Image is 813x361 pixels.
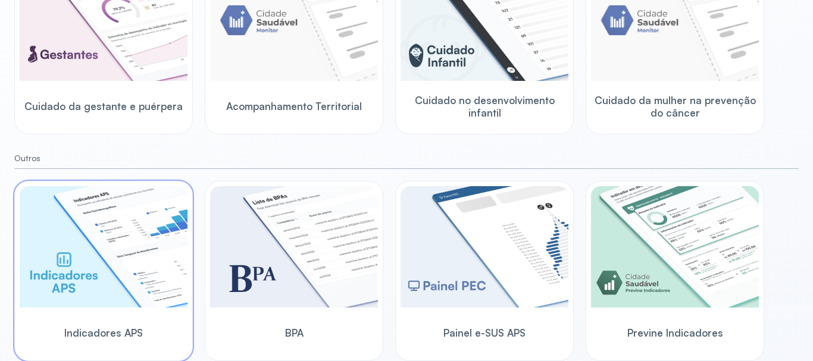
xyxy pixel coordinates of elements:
[627,327,723,339] span: Previne Indicadores
[443,327,526,339] span: Painel e-SUS APS
[14,153,799,164] small: Outros
[591,94,759,120] span: Cuidado da mulher na prevenção do câncer
[20,186,187,307] img: aps-indicators.png
[285,327,304,339] span: BPA
[226,100,362,112] span: Acompanhamento Territorial
[24,100,183,112] span: Cuidado da gestante e puérpera
[64,327,143,339] span: Indicadores APS
[401,94,568,120] span: Cuidado no desenvolvimento infantil
[401,186,568,307] img: pec-panel.png
[591,186,759,307] img: previne-brasil.png
[210,186,378,307] img: bpa.png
